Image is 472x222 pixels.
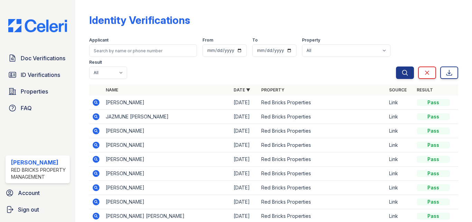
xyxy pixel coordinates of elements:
div: Pass [417,213,450,220]
td: Link [386,138,414,152]
td: [DATE] [231,152,258,167]
label: From [202,37,213,43]
div: Red Bricks Property Management [11,167,67,180]
a: ID Verifications [6,68,70,82]
a: FAQ [6,101,70,115]
span: ID Verifications [21,71,60,79]
a: Name [106,87,118,92]
td: Link [386,152,414,167]
span: Properties [21,87,48,96]
label: Result [89,60,102,65]
td: Link [386,124,414,138]
td: Red Bricks Properties [258,195,386,209]
span: FAQ [21,104,32,112]
input: Search by name or phone number [89,44,197,57]
td: Link [386,181,414,195]
span: Doc Verifications [21,54,65,62]
td: Red Bricks Properties [258,181,386,195]
td: [PERSON_NAME] [103,167,231,181]
td: [DATE] [231,124,258,138]
span: Sign out [18,205,39,214]
td: Red Bricks Properties [258,152,386,167]
td: [DATE] [231,96,258,110]
img: CE_Logo_Blue-a8612792a0a2168367f1c8372b55b34899dd931a85d93a1a3d3e32e68fde9ad4.png [3,19,73,32]
td: Red Bricks Properties [258,167,386,181]
td: Link [386,110,414,124]
td: Red Bricks Properties [258,138,386,152]
td: [PERSON_NAME] [103,181,231,195]
td: [DATE] [231,110,258,124]
div: Pass [417,142,450,149]
div: Pass [417,127,450,134]
div: Pass [417,170,450,177]
td: [PERSON_NAME] [103,152,231,167]
td: [DATE] [231,138,258,152]
td: [PERSON_NAME] [103,195,231,209]
div: Pass [417,113,450,120]
a: Account [3,186,73,200]
a: Result [417,87,433,92]
a: Sign out [3,203,73,216]
a: Doc Verifications [6,51,70,65]
td: Red Bricks Properties [258,96,386,110]
td: [PERSON_NAME] [103,124,231,138]
a: Source [389,87,407,92]
a: Properties [6,85,70,98]
td: Red Bricks Properties [258,110,386,124]
td: [DATE] [231,195,258,209]
a: Property [261,87,284,92]
div: Pass [417,99,450,106]
td: Link [386,96,414,110]
div: Pass [417,184,450,191]
div: [PERSON_NAME] [11,158,67,167]
td: [DATE] [231,181,258,195]
span: Account [18,189,40,197]
td: Link [386,167,414,181]
label: Applicant [89,37,108,43]
div: Pass [417,198,450,205]
td: [DATE] [231,167,258,181]
div: Pass [417,156,450,163]
td: Link [386,195,414,209]
div: Identity Verifications [89,14,190,26]
td: [PERSON_NAME] [103,96,231,110]
label: Property [302,37,320,43]
td: [PERSON_NAME] [103,138,231,152]
td: JAZMUNE [PERSON_NAME] [103,110,231,124]
label: To [252,37,258,43]
a: Date ▼ [234,87,250,92]
td: Red Bricks Properties [258,124,386,138]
